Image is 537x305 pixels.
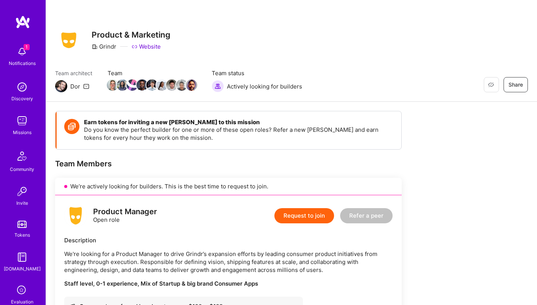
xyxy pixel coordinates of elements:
[4,265,41,273] div: [DOMAIN_NAME]
[488,82,494,88] i: icon EyeClosed
[212,69,302,77] span: Team status
[508,81,523,88] span: Share
[212,80,224,92] img: Actively looking for builders
[64,204,87,227] img: logo
[146,79,158,91] img: Team Member Avatar
[55,80,67,92] img: Team Architect
[10,165,34,173] div: Community
[92,43,116,51] div: Grindr
[176,79,187,91] img: Team Member Avatar
[127,79,138,91] img: Team Member Avatar
[107,79,118,91] img: Team Member Avatar
[108,69,196,77] span: Team
[187,79,196,92] a: Team Member Avatar
[55,178,402,195] div: We’re actively looking for builders. This is the best time to request to join.
[157,79,167,92] a: Team Member Avatar
[14,250,30,265] img: guide book
[24,44,30,50] span: 1
[137,79,147,92] a: Team Member Avatar
[117,79,127,92] a: Team Member Avatar
[15,283,29,298] i: icon SelectionTeam
[92,30,170,40] h3: Product & Marketing
[340,208,393,223] button: Refer a peer
[70,82,80,90] div: Dor
[147,79,157,92] a: Team Member Avatar
[167,79,177,92] a: Team Member Avatar
[16,199,28,207] div: Invite
[274,208,334,223] button: Request to join
[14,184,30,199] img: Invite
[64,280,258,287] strong: Staff level, 0-1 experience, Mix of Startup & big brand Consumer Apps
[13,147,31,165] img: Community
[14,113,30,128] img: teamwork
[504,77,528,92] button: Share
[84,126,394,142] p: Do you know the perfect builder for one or more of these open roles? Refer a new [PERSON_NAME] an...
[127,79,137,92] a: Team Member Avatar
[166,79,177,91] img: Team Member Avatar
[64,236,393,244] div: Description
[11,95,33,103] div: Discovery
[93,208,157,224] div: Open role
[13,128,32,136] div: Missions
[83,83,89,89] i: icon Mail
[84,119,394,126] h4: Earn tokens for inviting a new [PERSON_NAME] to this mission
[64,250,393,274] p: We're looking for a Product Manager to drive Grindr’s expansion efforts by leading consumer produ...
[117,79,128,91] img: Team Member Avatar
[9,59,36,67] div: Notifications
[156,79,168,91] img: Team Member Avatar
[186,79,197,91] img: Team Member Avatar
[64,119,79,134] img: Token icon
[227,82,302,90] span: Actively looking for builders
[136,79,148,91] img: Team Member Avatar
[55,69,92,77] span: Team architect
[17,221,27,228] img: tokens
[177,79,187,92] a: Team Member Avatar
[14,231,30,239] div: Tokens
[92,44,98,50] i: icon CompanyGray
[15,15,30,29] img: logo
[14,44,30,59] img: bell
[14,79,30,95] img: discovery
[55,159,402,169] div: Team Members
[108,79,117,92] a: Team Member Avatar
[55,30,82,51] img: Company Logo
[93,208,157,216] div: Product Manager
[131,43,161,51] a: Website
